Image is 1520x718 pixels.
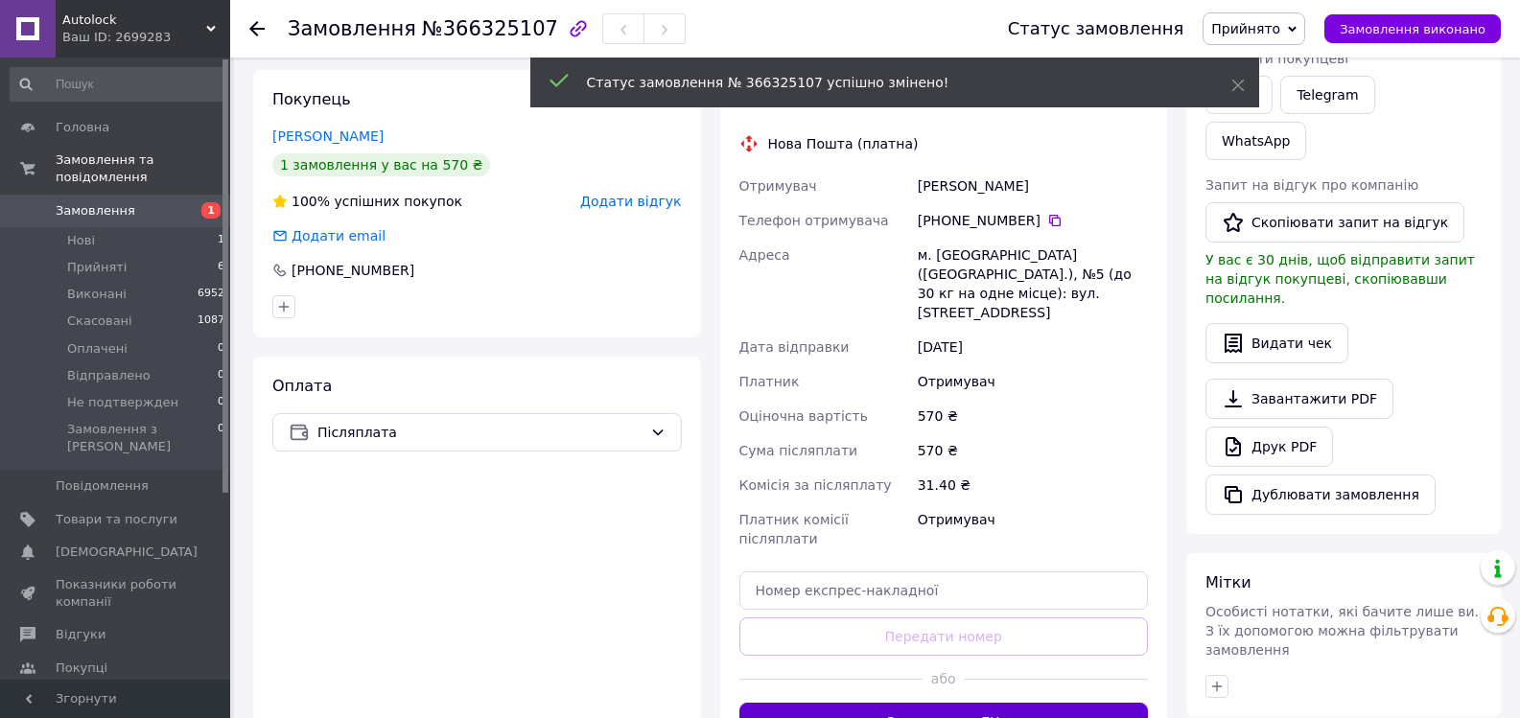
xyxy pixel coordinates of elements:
[763,134,924,153] div: Нова Пошта (платна)
[249,19,265,38] div: Повернутися назад
[67,421,218,455] span: Замовлення з [PERSON_NAME]
[1205,604,1479,658] span: Особисті нотатки, які бачите лише ви. З їх допомогою можна фільтрувати замовлення
[62,12,206,29] span: Autolock
[739,443,858,458] span: Сума післяплати
[739,408,868,424] span: Оціночна вартість
[923,669,964,688] span: або
[914,169,1152,203] div: [PERSON_NAME]
[67,232,95,249] span: Нові
[580,194,681,209] span: Додати відгук
[290,226,387,245] div: Додати email
[292,194,330,209] span: 100%
[914,330,1152,364] div: [DATE]
[914,502,1152,556] div: Отримувач
[1340,22,1485,36] span: Замовлення виконано
[1211,21,1280,36] span: Прийнято
[914,433,1152,468] div: 570 ₴
[218,367,224,384] span: 0
[739,178,817,194] span: Отримувач
[56,477,149,495] span: Повідомлення
[56,202,135,220] span: Замовлення
[56,151,230,186] span: Замовлення та повідомлення
[56,511,177,528] span: Товари та послуги
[272,128,384,144] a: [PERSON_NAME]
[218,232,224,249] span: 1
[739,512,849,546] span: Платник комісії післяплати
[1205,427,1333,467] a: Друк PDF
[270,226,387,245] div: Додати email
[272,90,351,108] span: Покупець
[218,340,224,358] span: 0
[1205,573,1251,591] span: Мітки
[56,119,109,136] span: Головна
[56,576,177,611] span: Показники роботи компанії
[422,17,558,40] span: №366325107
[914,364,1152,399] div: Отримувач
[1280,76,1374,114] a: Telegram
[914,238,1152,330] div: м. [GEOGRAPHIC_DATA] ([GEOGRAPHIC_DATA].), №5 (до 30 кг на одне місце): вул. [STREET_ADDRESS]
[1205,379,1393,419] a: Завантажити PDF
[67,286,127,303] span: Виконані
[67,340,128,358] span: Оплачені
[1205,51,1348,66] span: Написати покупцеві
[288,17,416,40] span: Замовлення
[1205,177,1418,193] span: Запит на відгук про компанію
[914,468,1152,502] div: 31.40 ₴
[218,421,224,455] span: 0
[67,313,132,330] span: Скасовані
[587,73,1183,92] div: Статус замовлення № 366325107 успішно змінено!
[739,213,889,228] span: Телефон отримувача
[272,377,332,395] span: Оплата
[739,571,1149,610] input: Номер експрес-накладної
[918,211,1148,230] div: [PHONE_NUMBER]
[1205,202,1464,243] button: Скопіювати запит на відгук
[218,259,224,276] span: 6
[914,399,1152,433] div: 570 ₴
[739,339,850,355] span: Дата відправки
[198,313,224,330] span: 1087
[198,286,224,303] span: 6952
[67,367,151,384] span: Відправлено
[1205,252,1475,306] span: У вас є 30 днів, щоб відправити запит на відгук покупцеві, скопіювавши посилання.
[1205,122,1306,160] a: WhatsApp
[272,192,462,211] div: успішних покупок
[1205,323,1348,363] button: Видати чек
[67,259,127,276] span: Прийняті
[1205,475,1436,515] button: Дублювати замовлення
[62,29,230,46] div: Ваш ID: 2699283
[56,660,107,677] span: Покупці
[218,394,224,411] span: 0
[201,202,221,219] span: 1
[317,422,643,443] span: Післяплата
[272,153,490,176] div: 1 замовлення у вас на 570 ₴
[67,394,178,411] span: Не подтвержден
[10,67,226,102] input: Пошук
[56,626,105,643] span: Відгуки
[739,247,790,263] span: Адреса
[56,544,198,561] span: [DEMOGRAPHIC_DATA]
[739,374,800,389] span: Платник
[1324,14,1501,43] button: Замовлення виконано
[290,261,416,280] div: [PHONE_NUMBER]
[739,477,892,493] span: Комісія за післяплату
[1008,19,1184,38] div: Статус замовлення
